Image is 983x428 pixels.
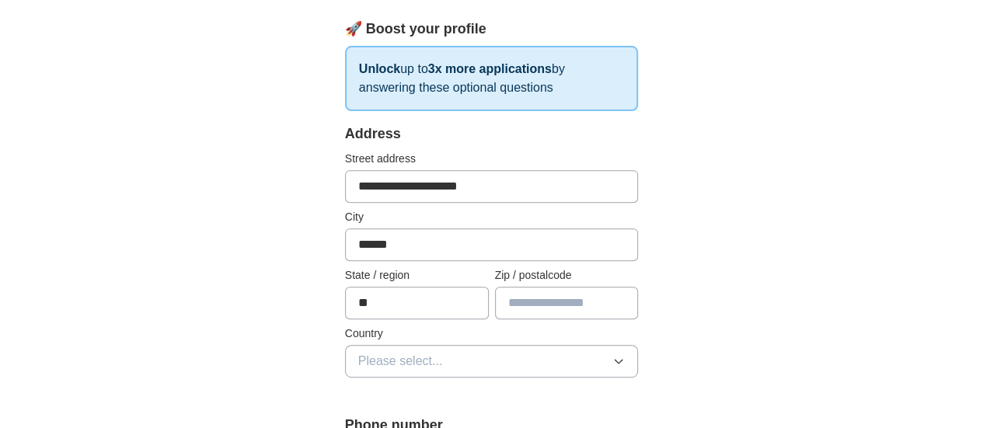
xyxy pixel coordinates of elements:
label: Country [345,325,639,342]
strong: 3x more applications [428,62,552,75]
label: Street address [345,151,639,167]
label: State / region [345,267,489,284]
strong: Unlock [359,62,400,75]
span: Please select... [358,352,443,371]
label: City [345,209,639,225]
div: Address [345,124,639,144]
p: up to by answering these optional questions [345,46,639,111]
label: Zip / postalcode [495,267,639,284]
div: 🚀 Boost your profile [345,19,639,40]
button: Please select... [345,345,639,378]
